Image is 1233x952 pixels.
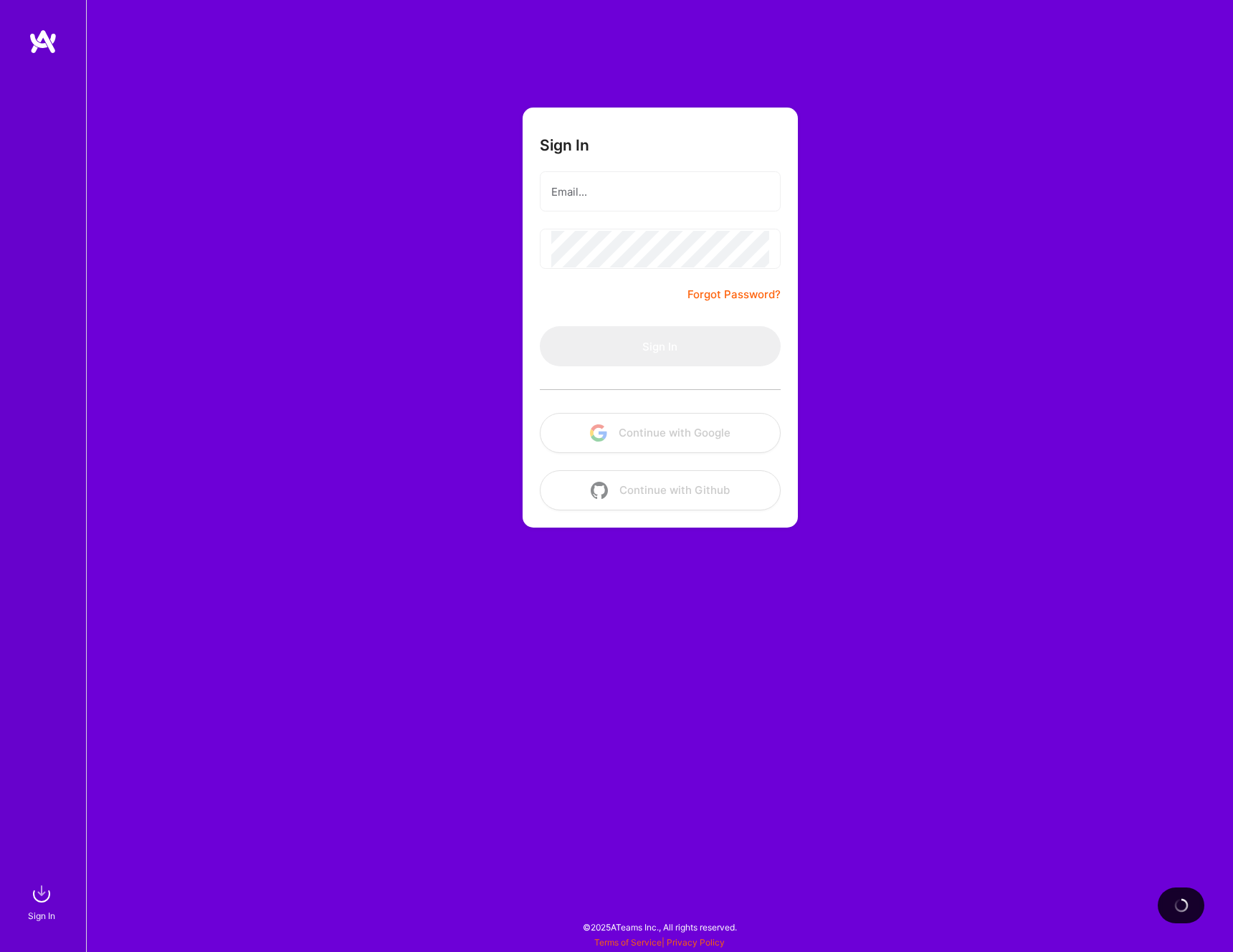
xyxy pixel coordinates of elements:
[29,29,57,54] img: logo
[540,413,781,453] button: Continue with Google
[667,937,725,948] a: Privacy Policy
[540,470,781,510] button: Continue with Github
[687,286,781,303] a: Forgot Password?
[27,880,56,908] img: sign in
[590,424,607,442] img: icon
[86,909,1233,945] div: © 2025 ATeams Inc., All rights reserved.
[551,173,769,210] input: Email...
[594,937,725,948] span: |
[1171,895,1191,915] img: loading
[591,482,608,499] img: icon
[540,136,589,154] h3: Sign In
[28,908,55,923] div: Sign In
[594,937,662,948] a: Terms of Service
[540,326,781,366] button: Sign In
[30,880,56,923] a: sign inSign In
